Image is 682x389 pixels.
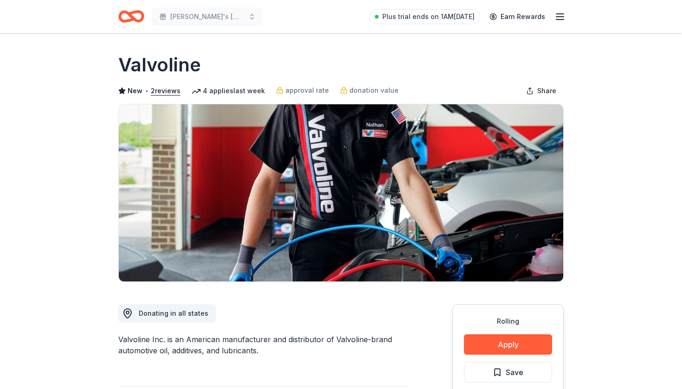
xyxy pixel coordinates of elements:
span: Save [506,366,523,378]
div: Rolling [464,316,552,327]
span: Share [537,85,556,96]
button: Share [519,82,564,100]
button: Apply [464,334,552,355]
a: Home [118,6,144,27]
a: approval rate [276,85,329,96]
img: Image for Valvoline [119,104,563,281]
span: donation value [349,85,399,96]
span: [PERSON_NAME]'s [MEDICAL_DATA] benefit [170,11,244,22]
button: 2reviews [151,85,180,96]
a: Earn Rewards [484,8,551,25]
span: • [145,87,148,95]
span: Plus trial ends on 1AM[DATE] [382,11,475,22]
a: donation value [340,85,399,96]
h1: Valvoline [118,52,201,78]
span: New [128,85,142,96]
a: Plus trial ends on 1AM[DATE] [369,9,480,24]
span: approval rate [285,85,329,96]
button: [PERSON_NAME]'s [MEDICAL_DATA] benefit [152,7,263,26]
span: Donating in all states [139,309,208,317]
button: Save [464,362,552,383]
div: 4 applies last week [192,85,265,96]
div: Valvoline Inc. is an American manufacturer and distributor of Valvoline-brand automotive oil, add... [118,334,408,356]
